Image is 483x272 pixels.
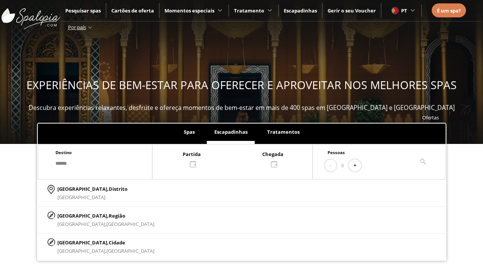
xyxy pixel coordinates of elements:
[328,150,345,155] span: Pessoas
[111,7,154,14] a: Cartões de oferta
[55,150,72,155] span: Destino
[29,104,455,112] span: Descubra experiências relaxantes, desfrute e ofereça momentos de bem-estar em mais de 400 spas em...
[422,114,439,121] a: Ofertas
[325,159,336,172] button: -
[184,128,195,135] span: Spas
[109,212,125,219] span: Região
[437,6,461,15] a: É um spa?
[2,1,60,29] img: ImgLogoSpalopia.BvClDcEz.svg
[349,159,361,172] button: +
[109,239,125,246] span: Cidade
[65,7,101,14] a: Pesquisar spas
[214,128,248,135] span: Escapadinhas
[57,194,105,201] span: [GEOGRAPHIC_DATA]
[57,212,154,220] p: [GEOGRAPHIC_DATA],
[106,221,154,227] span: [GEOGRAPHIC_DATA]
[57,221,106,227] span: [GEOGRAPHIC_DATA],
[57,247,106,254] span: [GEOGRAPHIC_DATA],
[267,128,300,135] span: Tratamentos
[106,247,154,254] span: [GEOGRAPHIC_DATA]
[437,7,461,14] span: É um spa?
[341,161,344,170] span: 0
[57,185,128,193] p: [GEOGRAPHIC_DATA],
[284,7,317,14] a: Escapadinhas
[328,7,376,14] a: Gerir o seu Voucher
[57,238,154,247] p: [GEOGRAPHIC_DATA],
[109,185,128,192] span: Distrito
[68,24,86,31] span: Por país
[26,77,457,93] span: EXPERIÊNCIAS DE BEM-ESTAR PARA OFERECER E APROVEITAR NOS MELHORES SPAS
